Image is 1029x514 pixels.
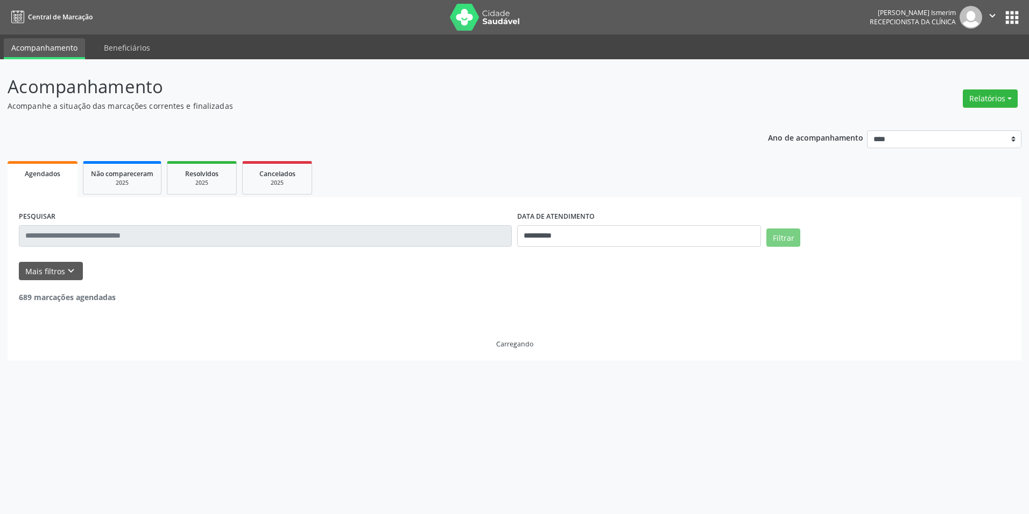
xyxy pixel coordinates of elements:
p: Acompanhe a situação das marcações correntes e finalizadas [8,100,717,112]
button:  [982,6,1003,29]
button: Filtrar [766,228,800,247]
span: Não compareceram [91,169,153,178]
a: Acompanhamento [4,38,85,59]
div: 2025 [91,179,153,187]
i:  [986,10,998,22]
p: Ano de acompanhamento [768,130,863,144]
a: Central de Marcação [8,8,93,26]
div: 2025 [250,179,304,187]
span: Resolvidos [185,169,219,178]
button: apps [1003,8,1021,27]
span: Recepcionista da clínica [870,17,956,26]
i: keyboard_arrow_down [65,265,77,277]
strong: 689 marcações agendadas [19,292,116,302]
span: Central de Marcação [28,12,93,22]
label: DATA DE ATENDIMENTO [517,209,595,225]
span: Agendados [25,169,60,178]
div: [PERSON_NAME] Ismerim [870,8,956,17]
a: Beneficiários [96,38,158,57]
div: 2025 [175,179,229,187]
label: PESQUISAR [19,209,55,225]
button: Relatórios [963,89,1018,108]
p: Acompanhamento [8,73,717,100]
span: Cancelados [259,169,295,178]
div: Carregando [496,339,533,349]
button: Mais filtroskeyboard_arrow_down [19,262,83,281]
img: img [960,6,982,29]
